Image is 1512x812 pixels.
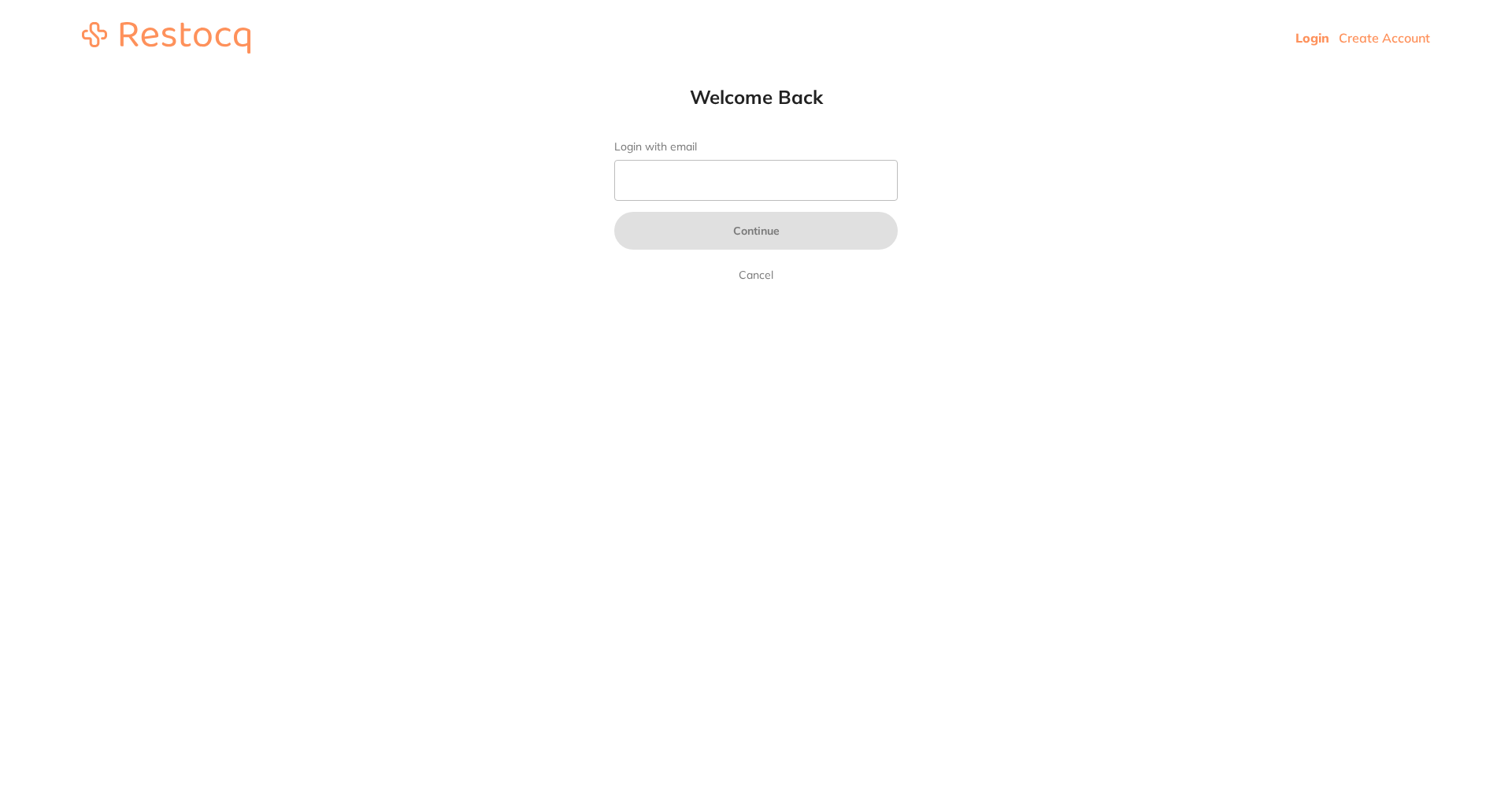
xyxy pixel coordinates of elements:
a: Login [1295,30,1329,46]
h1: Welcome Back [583,85,929,109]
button: Continue [614,212,898,250]
img: restocq_logo.svg [82,22,250,54]
a: Create Account [1339,30,1430,46]
a: Cancel [736,265,776,284]
label: Login with email [614,140,898,154]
